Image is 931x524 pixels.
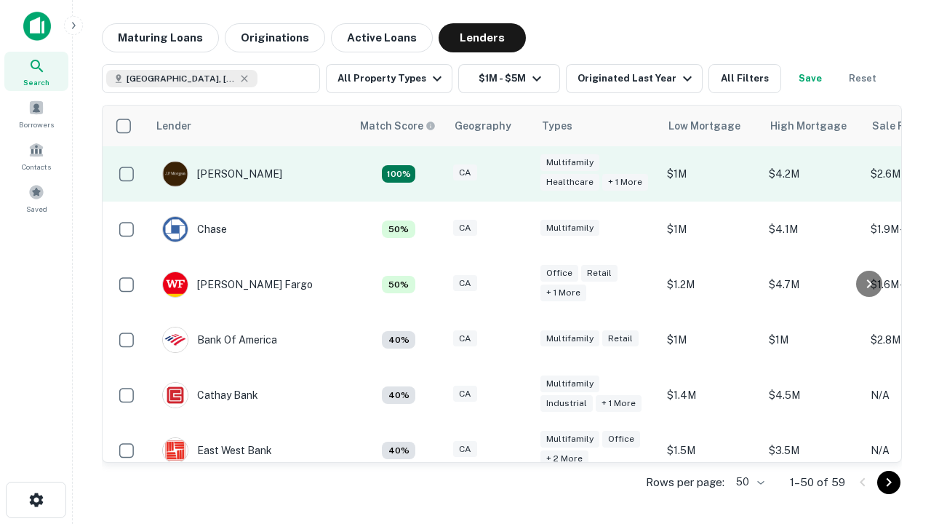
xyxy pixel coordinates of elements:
div: Matching Properties: 4, hasApolloMatch: undefined [382,331,415,349]
button: Save your search to get updates of matches that match your search criteria. [787,64,834,93]
button: All Property Types [326,64,452,93]
div: + 1 more [602,174,648,191]
div: Healthcare [540,174,599,191]
button: Originations [225,23,325,52]
div: East West Bank [162,437,272,464]
button: Originated Last Year [566,64,703,93]
td: $3.5M [762,423,863,478]
span: Borrowers [19,119,54,130]
th: Lender [148,106,351,146]
div: Matching Properties: 5, hasApolloMatch: undefined [382,276,415,293]
div: Cathay Bank [162,382,258,408]
img: picture [163,217,188,242]
td: $4.7M [762,257,863,312]
img: capitalize-icon.png [23,12,51,41]
div: Multifamily [540,220,599,237]
img: picture [163,162,188,186]
div: Matching Properties: 5, hasApolloMatch: undefined [382,221,415,238]
div: Types [542,117,572,135]
td: $4.1M [762,202,863,257]
div: [PERSON_NAME] [162,161,282,187]
div: Multifamily [540,376,599,392]
span: [GEOGRAPHIC_DATA], [GEOGRAPHIC_DATA], [GEOGRAPHIC_DATA] [127,72,236,85]
div: Originated Last Year [578,70,696,87]
button: Lenders [439,23,526,52]
div: Multifamily [540,330,599,347]
span: Search [23,76,49,88]
div: CA [453,441,477,458]
div: Multifamily [540,431,599,448]
td: $4.2M [762,146,863,202]
p: 1–50 of 59 [790,474,845,491]
th: Low Mortgage [660,106,762,146]
div: Low Mortgage [668,117,740,135]
div: Matching Properties: 18, hasApolloMatch: undefined [382,165,415,183]
div: + 1 more [540,285,586,301]
div: Geography [455,117,511,135]
iframe: Chat Widget [858,408,931,477]
button: Go to next page [877,471,900,494]
div: + 2 more [540,450,588,467]
div: Matching Properties: 4, hasApolloMatch: undefined [382,442,415,459]
div: Retail [581,265,618,282]
td: $1.4M [660,368,762,423]
td: $1.2M [660,257,762,312]
th: High Mortgage [762,106,863,146]
img: picture [163,327,188,352]
h6: Match Score [360,118,433,134]
button: $1M - $5M [458,64,560,93]
button: Reset [839,64,886,93]
div: Bank Of America [162,327,277,353]
td: $1.5M [660,423,762,478]
div: CA [453,330,477,347]
a: Borrowers [4,94,68,133]
img: picture [163,438,188,463]
div: CA [453,275,477,292]
button: Active Loans [331,23,433,52]
a: Search [4,52,68,91]
span: Contacts [22,161,51,172]
th: Types [533,106,660,146]
td: $1M [660,146,762,202]
th: Geography [446,106,533,146]
img: picture [163,383,188,408]
div: Lender [156,117,191,135]
div: Office [602,431,640,448]
a: Saved [4,178,68,218]
button: All Filters [708,64,781,93]
span: Saved [26,203,47,215]
td: $1M [762,312,863,368]
div: [PERSON_NAME] Fargo [162,271,313,298]
div: Chase [162,216,227,242]
td: $1M [660,312,762,368]
div: High Mortgage [770,117,847,135]
div: 50 [730,472,767,493]
td: $4.5M [762,368,863,423]
button: Maturing Loans [102,23,219,52]
div: Retail [602,330,639,347]
td: $1M [660,202,762,257]
div: Office [540,265,578,282]
th: Capitalize uses an advanced AI algorithm to match your search with the best lender. The match sco... [351,106,446,146]
p: Rows per page: [646,474,724,491]
a: Contacts [4,136,68,175]
div: Capitalize uses an advanced AI algorithm to match your search with the best lender. The match sco... [360,118,436,134]
div: Matching Properties: 4, hasApolloMatch: undefined [382,386,415,404]
div: Multifamily [540,154,599,171]
img: picture [163,272,188,297]
div: CA [453,220,477,237]
div: + 1 more [596,395,642,412]
div: CA [453,164,477,181]
div: CA [453,386,477,402]
div: Industrial [540,395,593,412]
